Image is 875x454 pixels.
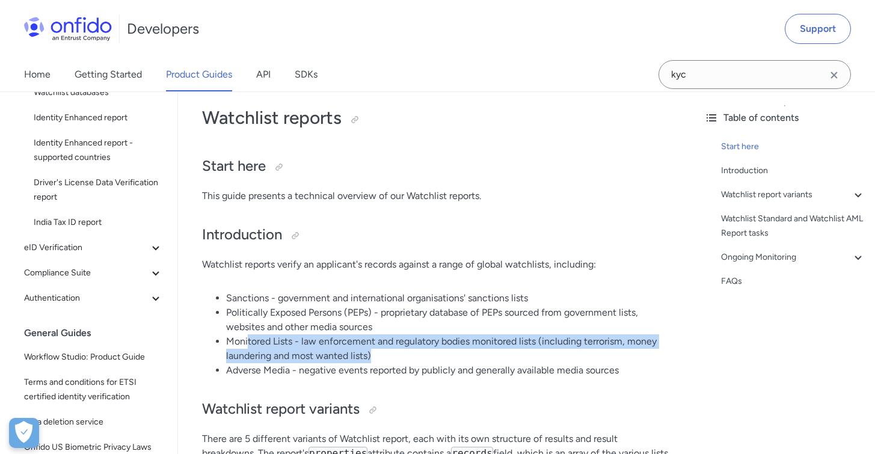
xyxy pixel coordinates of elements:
[24,321,173,345] div: General Guides
[827,68,841,82] svg: Clear search field button
[24,58,51,91] a: Home
[721,212,865,241] a: Watchlist Standard and Watchlist AML Report tasks
[24,375,163,404] span: Terms and conditions for ETSI certified identity verification
[659,60,851,89] input: Onfido search input field
[29,210,168,235] a: India Tax ID report
[29,106,168,130] a: Identity Enhanced report
[34,176,163,204] span: Driver's License Data Verification report
[19,236,168,260] button: eID Verification
[9,418,39,448] div: Cookie Preferences
[24,415,163,429] span: Data deletion service
[202,106,671,130] h1: Watchlist reports
[29,171,168,209] a: Driver's License Data Verification report
[24,350,163,364] span: Workflow Studio: Product Guide
[29,131,168,170] a: Identity Enhanced report - supported countries
[202,156,671,177] h2: Start here
[721,140,865,154] a: Start here
[24,266,149,280] span: Compliance Suite
[226,363,671,378] li: Adverse Media - negative events reported by publicly and generally available media sources
[29,81,168,105] a: Watchlist databases
[166,58,232,91] a: Product Guides
[127,19,199,38] h1: Developers
[9,418,39,448] button: Open Preferences
[34,136,163,165] span: Identity Enhanced report - supported countries
[202,257,671,272] p: Watchlist reports verify an applicant's records against a range of global watchlists, including:
[24,17,112,41] img: Onfido Logo
[24,291,149,305] span: Authentication
[721,274,865,289] a: FAQs
[202,399,671,420] h2: Watchlist report variants
[721,188,865,202] a: Watchlist report variants
[19,261,168,285] button: Compliance Suite
[226,334,671,363] li: Monitored Lists - law enforcement and regulatory bodies monitored lists (including terrorism, mon...
[256,58,271,91] a: API
[295,58,318,91] a: SDKs
[19,410,168,434] a: Data deletion service
[202,189,671,203] p: This guide presents a technical overview of our Watchlist reports.
[19,370,168,409] a: Terms and conditions for ETSI certified identity verification
[721,250,865,265] a: Ongoing Monitoring
[226,305,671,334] li: Politically Exposed Persons (PEPs) - proprietary database of PEPs sourced from government lists, ...
[19,345,168,369] a: Workflow Studio: Product Guide
[34,215,163,230] span: India Tax ID report
[202,225,671,245] h2: Introduction
[24,241,149,255] span: eID Verification
[75,58,142,91] a: Getting Started
[34,111,163,125] span: Identity Enhanced report
[34,85,163,100] span: Watchlist databases
[19,286,168,310] button: Authentication
[226,291,671,305] li: Sanctions - government and international organisations' sanctions lists
[704,111,865,125] div: Table of contents
[721,164,865,178] a: Introduction
[785,14,851,44] a: Support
